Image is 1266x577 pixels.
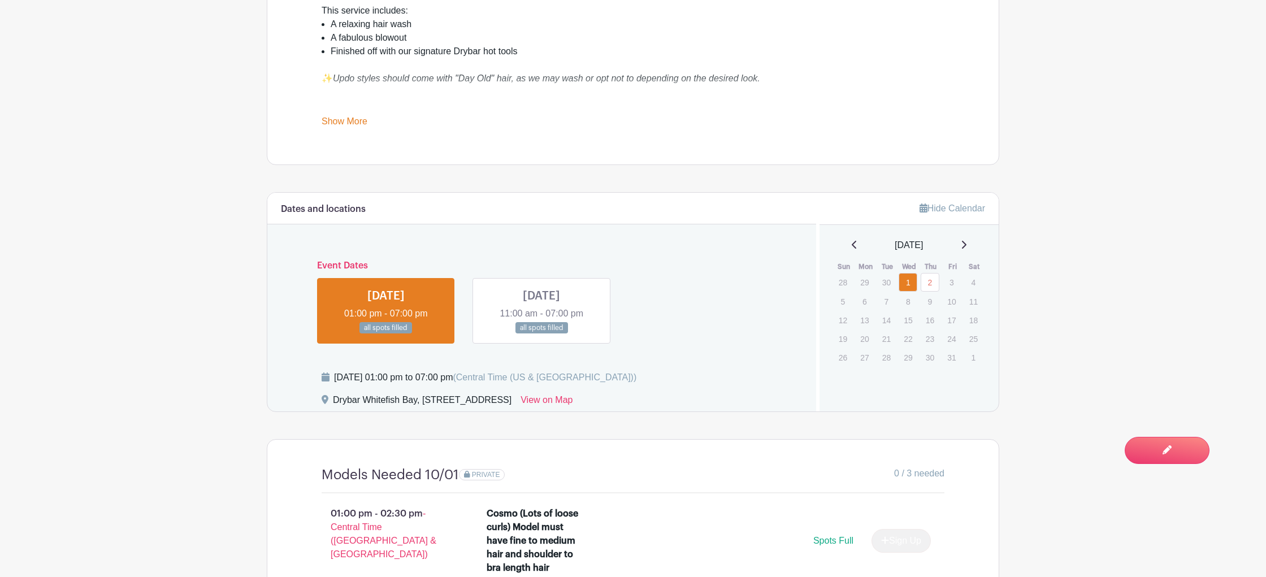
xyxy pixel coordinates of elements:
[334,371,636,384] div: [DATE] 01:00 pm to 07:00 pm
[877,261,899,272] th: Tue
[333,393,511,411] div: Drybar Whitefish Bay, [STREET_ADDRESS]
[333,101,556,110] em: PLUS!!! One free add-on (stylist's choice)! ($74 value!!!)
[894,467,944,480] span: 0 / 3 needed
[333,73,760,83] em: Updo styles should come with "Day Old" hair, as we may wash or opt not to depending on the desire...
[855,274,874,291] p: 29
[877,274,896,291] p: 30
[855,311,874,329] p: 13
[304,502,469,566] p: 01:00 pm - 02:30 pm
[855,293,874,310] p: 6
[331,31,944,45] li: A fabulous blowout
[453,372,636,382] span: (Central Time (US & [GEOGRAPHIC_DATA]))
[472,471,500,479] span: PRIVATE
[942,261,964,272] th: Fri
[834,311,852,329] p: 12
[331,509,436,559] span: - Central Time ([GEOGRAPHIC_DATA] & [GEOGRAPHIC_DATA])
[834,293,852,310] p: 5
[964,311,983,329] p: 18
[899,293,917,310] p: 8
[895,238,923,252] span: [DATE]
[834,349,852,366] p: 26
[942,274,961,291] p: 3
[322,467,459,483] h4: Models Needed 10/01
[877,330,896,348] p: 21
[855,330,874,348] p: 20
[877,293,896,310] p: 7
[877,349,896,366] p: 28
[964,293,983,310] p: 11
[521,393,573,411] a: View on Map
[322,72,944,126] div: ✨ ✨
[898,261,920,272] th: Wed
[921,273,939,292] a: 2
[921,330,939,348] p: 23
[834,274,852,291] p: 28
[833,261,855,272] th: Sun
[964,261,986,272] th: Sat
[322,116,367,131] a: Show More
[964,349,983,366] p: 1
[964,274,983,291] p: 4
[899,349,917,366] p: 29
[899,273,917,292] a: 1
[920,261,942,272] th: Thu
[942,293,961,310] p: 10
[813,536,853,545] span: Spots Full
[855,261,877,272] th: Mon
[964,330,983,348] p: 25
[942,349,961,366] p: 31
[899,330,917,348] p: 22
[331,45,944,72] li: Finished off with our signature Drybar hot tools
[921,293,939,310] p: 9
[834,330,852,348] p: 19
[921,311,939,329] p: 16
[921,349,939,366] p: 30
[487,507,584,575] div: Cosmo (Lots of loose curls) Model must have fine to medium hair and shoulder to bra length hair
[942,311,961,329] p: 17
[877,311,896,329] p: 14
[281,204,366,215] h6: Dates and locations
[855,349,874,366] p: 27
[942,330,961,348] p: 24
[899,311,917,329] p: 15
[331,18,944,31] li: A relaxing hair wash
[322,4,944,18] div: This service includes:
[308,261,775,271] h6: Event Dates
[920,203,985,213] a: Hide Calendar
